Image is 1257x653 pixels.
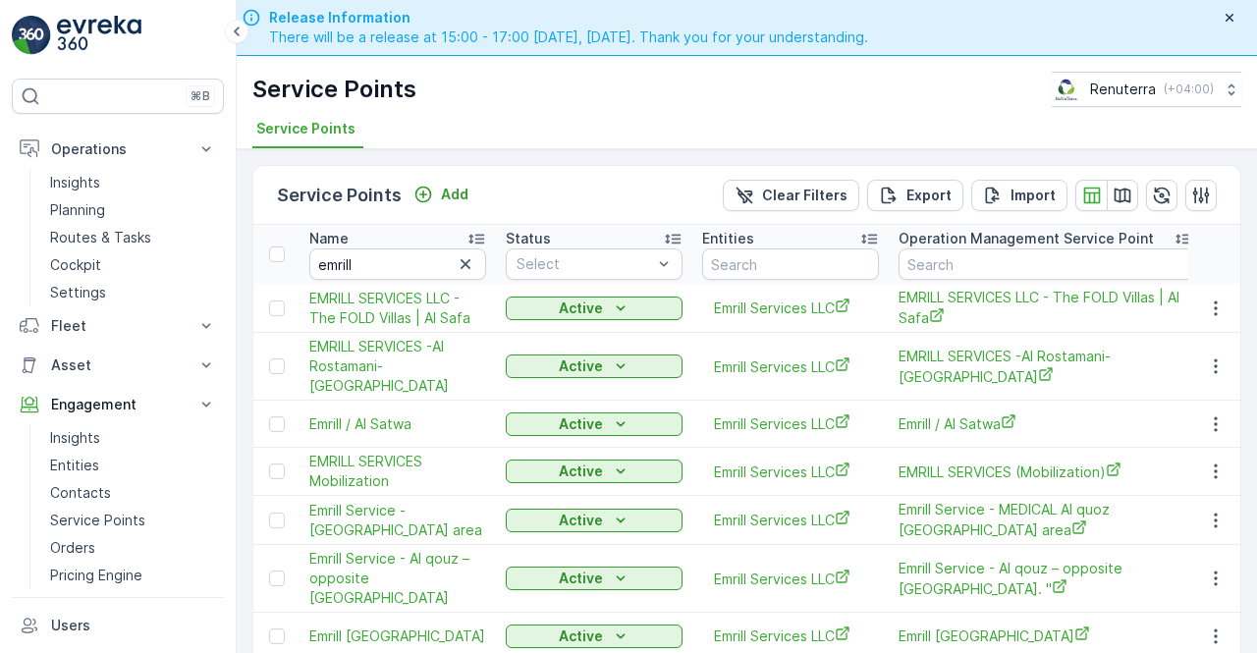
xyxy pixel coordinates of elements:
a: Emrill Services LLC [714,356,867,377]
a: Emrill / Al Satwa [899,413,1193,434]
a: Orders [42,534,224,562]
div: Toggle Row Selected [269,463,285,479]
a: Emrill Services LLC [714,413,867,434]
button: Active [506,460,683,483]
p: Status [506,229,551,248]
a: Emrill / Al Satwa [309,414,486,434]
p: Engagement [51,395,185,414]
p: Entities [702,229,754,248]
button: Operations [12,130,224,169]
p: ( +04:00 ) [1164,82,1214,97]
p: Active [559,626,603,646]
p: Orders [50,538,95,558]
button: Active [506,567,683,590]
button: Active [506,297,683,320]
p: Operation Management Service Point [899,229,1154,248]
a: Settings [42,279,224,306]
p: Pricing Engine [50,566,142,585]
p: Fleet [51,316,185,336]
button: Renuterra(+04:00) [1052,72,1241,107]
p: Active [559,356,603,376]
p: Name [309,229,349,248]
img: logo [12,16,51,55]
button: Active [506,354,683,378]
p: Contacts [50,483,111,503]
div: Toggle Row Selected [269,628,285,644]
button: Clear Filters [723,180,859,211]
img: Screenshot_2024-07-26_at_13.33.01.png [1052,79,1082,100]
p: Cockpit [50,255,101,275]
button: Fleet [12,306,224,346]
p: Renuterra [1090,80,1156,99]
p: Select [517,254,652,274]
a: Emrill Services LLC [714,298,867,318]
span: Service Points [256,119,355,138]
a: Emrill Services LLC [714,626,867,646]
a: Entities [42,452,224,479]
p: Service Points [252,74,416,105]
div: Toggle Row Selected [269,358,285,374]
div: Toggle Row Selected [269,416,285,432]
span: Emrill Service - [GEOGRAPHIC_DATA] area [309,501,486,540]
img: logo_light-DOdMpM7g.png [57,16,141,55]
p: Active [559,569,603,588]
span: Release Information [269,8,868,27]
a: Insights [42,424,224,452]
button: Engagement [12,385,224,424]
a: Emrill Services LLC [714,569,867,589]
p: Export [906,186,952,205]
p: Insights [50,173,100,192]
span: Emrill [GEOGRAPHIC_DATA] [309,626,486,646]
p: Clear Filters [762,186,847,205]
a: EMRILL SERVICES LLC - The FOLD Villas | Al Safa [899,288,1193,328]
a: EMRILL SERVICES -Al Rostamani-Aria Garden [899,347,1193,387]
p: Settings [50,283,106,302]
p: ⌘B [191,88,210,104]
button: Import [971,180,1067,211]
p: Active [559,462,603,481]
button: Export [867,180,963,211]
input: Search [899,248,1193,280]
p: Active [559,511,603,530]
span: Emrill Service - Al qouz – opposite [GEOGRAPHIC_DATA] [309,549,486,608]
span: EMRILL SERVICES -Al Rostamani-[GEOGRAPHIC_DATA] [309,337,486,396]
a: Service Points [42,507,224,534]
p: Routes & Tasks [50,228,151,247]
a: Emrill Service - MEDICAL Al quoz grand city camp area [899,500,1193,540]
p: Planning [50,200,105,220]
a: Emrill Main Village [899,626,1193,646]
p: Users [51,616,216,635]
a: Pricing Engine [42,562,224,589]
span: Emrill Services LLC [714,462,867,482]
a: Emrill Services LLC [714,510,867,530]
p: Import [1011,186,1056,205]
span: There will be a release at 15:00 - 17:00 [DATE], [DATE]. Thank you for your understanding. [269,27,868,47]
p: Entities [50,456,99,475]
a: EMRILL SERVICES LLC - The FOLD Villas | Al Safa [309,289,486,328]
a: Emrill Service - Al qouz – opposite al khail gate 2. " [899,559,1193,599]
input: Search [309,248,486,280]
a: Contacts [42,479,224,507]
span: Emrill Service - Al qouz – opposite [GEOGRAPHIC_DATA]. " [899,559,1193,599]
a: Insights [42,169,224,196]
span: Emrill [GEOGRAPHIC_DATA] [899,626,1193,646]
p: Operations [51,139,185,159]
p: Active [559,414,603,434]
a: EMRILL SERVICES Mobilization [309,452,486,491]
div: Toggle Row Selected [269,300,285,316]
a: Emrill Main Village [309,626,486,646]
button: Active [506,412,683,436]
button: Asset [12,346,224,385]
span: EMRILL SERVICES -Al Rostamani-[GEOGRAPHIC_DATA] [899,347,1193,387]
a: EMRILL SERVICES (Mobilization) [899,462,1193,482]
button: Add [406,183,476,206]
